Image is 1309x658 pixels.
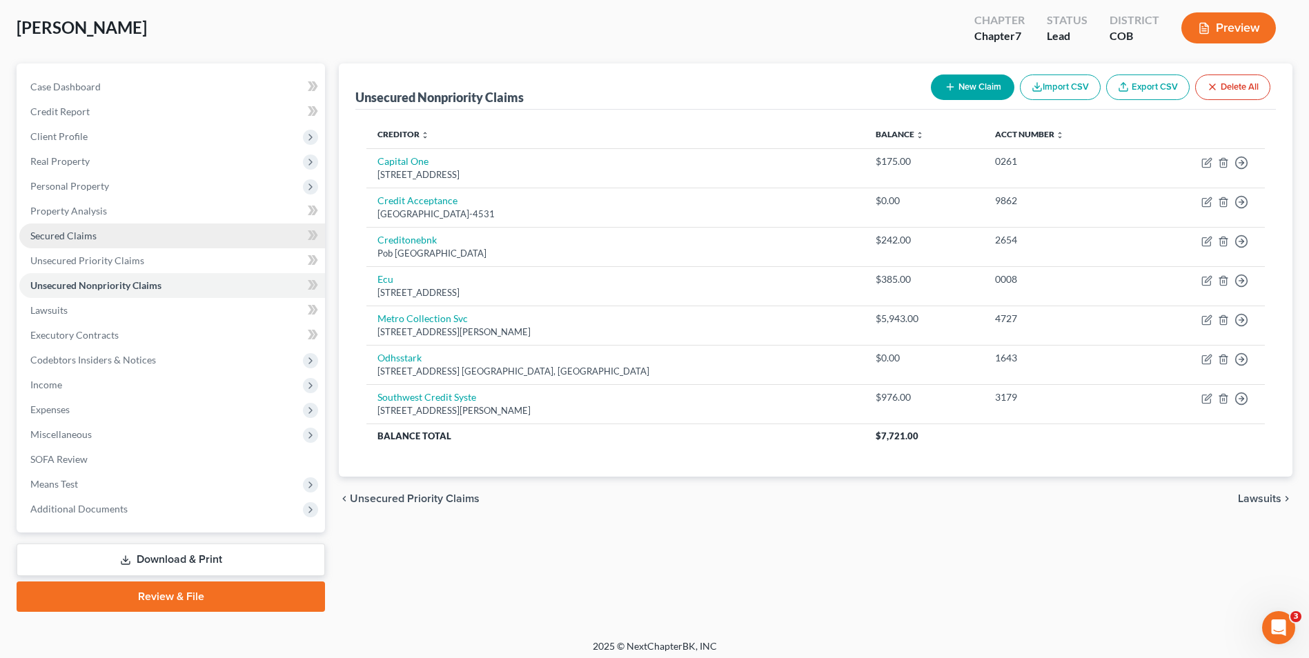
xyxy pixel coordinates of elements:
div: $0.00 [876,351,973,365]
span: Unsecured Priority Claims [30,255,144,266]
a: Unsecured Priority Claims [19,248,325,273]
div: Pob [GEOGRAPHIC_DATA] [377,247,854,260]
a: Export CSV [1106,74,1190,100]
span: [PERSON_NAME] [17,17,147,37]
div: Lead [1047,28,1087,44]
i: unfold_more [421,131,429,139]
i: chevron_right [1281,493,1292,504]
div: Chapter [974,28,1025,44]
span: Real Property [30,155,90,167]
a: Executory Contracts [19,323,325,348]
div: $0.00 [876,194,973,208]
a: Capital One [377,155,429,167]
div: $385.00 [876,272,973,286]
div: $976.00 [876,390,973,404]
span: Property Analysis [30,205,107,217]
i: chevron_left [339,493,350,504]
div: 0261 [995,154,1128,168]
button: Lawsuits chevron_right [1238,493,1292,504]
span: Credit Report [30,106,90,117]
span: Additional Documents [30,503,128,515]
div: $242.00 [876,233,973,247]
span: SOFA Review [30,453,88,465]
a: Unsecured Nonpriority Claims [19,273,325,298]
i: unfold_more [916,131,924,139]
a: Review & File [17,581,325,612]
i: unfold_more [1056,131,1064,139]
a: Creditonebnk [377,234,437,246]
a: SOFA Review [19,447,325,472]
span: Miscellaneous [30,428,92,440]
span: Personal Property [30,180,109,192]
a: Secured Claims [19,223,325,248]
span: $7,721.00 [876,430,918,441]
a: Lawsuits [19,298,325,323]
span: Expenses [30,403,70,415]
a: Credit Acceptance [377,195,457,206]
div: [STREET_ADDRESS] [GEOGRAPHIC_DATA], [GEOGRAPHIC_DATA] [377,365,854,378]
a: Creditor unfold_more [377,129,429,139]
button: Import CSV [1020,74,1101,100]
span: Codebtors Insiders & Notices [30,354,156,366]
a: Property Analysis [19,199,325,223]
th: Balance Total [366,423,865,448]
div: 3179 [995,390,1128,404]
a: Ecu [377,273,393,285]
div: District [1110,12,1159,28]
div: Unsecured Nonpriority Claims [355,89,524,106]
span: Executory Contracts [30,329,119,341]
div: 1643 [995,351,1128,365]
div: [GEOGRAPHIC_DATA]-4531 [377,208,854,221]
span: Secured Claims [30,230,97,241]
div: [STREET_ADDRESS] [377,168,854,181]
iframe: Intercom live chat [1262,611,1295,644]
a: Southwest Credit Syste [377,391,476,403]
span: Unsecured Priority Claims [350,493,480,504]
div: Status [1047,12,1087,28]
a: Balance unfold_more [876,129,924,139]
span: Lawsuits [1238,493,1281,504]
div: [STREET_ADDRESS][PERSON_NAME] [377,326,854,339]
div: 0008 [995,272,1128,286]
a: Credit Report [19,99,325,124]
span: Income [30,379,62,390]
span: Case Dashboard [30,81,101,92]
div: 9862 [995,194,1128,208]
a: Odhsstark [377,352,422,363]
div: $175.00 [876,154,973,168]
div: 4727 [995,312,1128,326]
div: [STREET_ADDRESS][PERSON_NAME] [377,404,854,417]
button: chevron_left Unsecured Priority Claims [339,493,480,504]
div: $5,943.00 [876,312,973,326]
a: Case Dashboard [19,74,325,99]
span: 3 [1290,611,1301,622]
button: New Claim [931,74,1014,100]
a: Acct Number unfold_more [995,129,1064,139]
a: Metro Collection Svc [377,312,468,324]
span: Client Profile [30,130,88,142]
div: Chapter [974,12,1025,28]
button: Delete All [1195,74,1270,100]
span: Lawsuits [30,304,68,316]
span: 7 [1015,29,1021,42]
span: Means Test [30,478,78,490]
span: Unsecured Nonpriority Claims [30,279,161,291]
div: COB [1110,28,1159,44]
a: Download & Print [17,544,325,576]
button: Preview [1181,12,1276,43]
div: 2654 [995,233,1128,247]
div: [STREET_ADDRESS] [377,286,854,299]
